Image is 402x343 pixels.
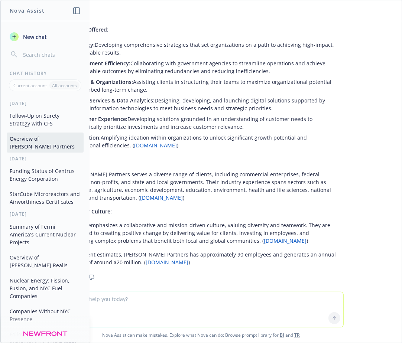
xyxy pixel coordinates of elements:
[7,133,84,153] button: Overview of [PERSON_NAME] Partners
[7,165,84,185] button: Funding Status of Centrus Energy Corporation
[72,97,336,112] p: Designing, developing, and launching digital solutions supported by robust information technologi...
[85,272,97,282] button: Thumbs down
[134,142,177,149] a: [DOMAIN_NAME]
[1,100,90,107] div: [DATE]
[72,115,336,131] p: Developing solutions grounded in an understanding of customer needs to strategically prioritize i...
[66,251,336,266] p: As of recent estimates, [PERSON_NAME] Partners has approximately 90 employees and generates an an...
[52,82,77,89] p: All accounts
[1,211,90,217] div: [DATE]
[10,7,45,14] h1: Nova Assist
[22,49,81,60] input: Search chats
[72,134,336,149] p: Amplifying ideation within organizations to unlock significant growth potential and operational e...
[7,110,84,130] button: Follow-Up on Surety Strategy with CFS
[72,59,336,75] p: Collaborating with government agencies to streamline operations and achieve sustainable outcomes ...
[7,188,84,208] button: StarCube Microreactors and Airworthiness Certificates
[7,274,84,302] button: Nuclear Energy: Fission, Fusion, and NYC Fuel Companies
[72,78,336,94] p: Assisting clients in structuring their teams to maximize organizational potential and embed long-...
[66,221,336,245] p: The firm emphasizes a collaborative and mission-driven culture, valuing diversity and teamwork. T...
[72,97,155,104] span: Digital Services & Data Analytics:
[3,327,399,343] span: Nova Assist can make mistakes. Explore what Nova can do: Browse prompt library for and
[7,220,84,248] button: Summary of Fermi America's Current Nuclear Projects
[1,70,90,76] div: Chat History
[7,251,84,271] button: Overview of [PERSON_NAME] Realis
[66,170,336,202] p: [PERSON_NAME] Partners serves a diverse range of clients, including commercial enterprises, feder...
[264,237,307,244] a: [DOMAIN_NAME]
[72,60,130,67] span: Government Efficiency:
[7,305,84,325] button: Companies Without NYC Presence
[1,156,90,162] div: [DATE]
[72,115,127,122] span: Customer Experience:
[7,30,84,43] button: New chat
[22,33,47,41] span: New chat
[72,41,336,56] p: Developing comprehensive strategies that set organizations on a path to achieving high-impact, su...
[72,78,133,85] span: People & Organizations:
[146,259,188,266] a: [DOMAIN_NAME]
[294,332,300,338] a: TR
[13,82,47,89] p: Current account
[280,332,284,338] a: BI
[140,194,183,201] a: [DOMAIN_NAME]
